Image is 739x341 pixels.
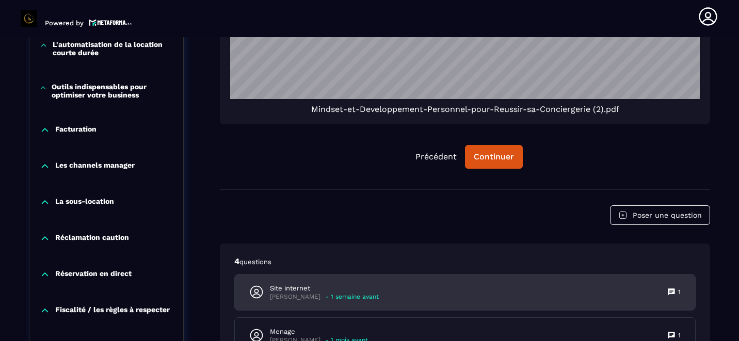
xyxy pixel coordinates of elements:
[55,125,97,135] p: Facturation
[55,161,135,171] p: Les channels manager
[45,19,84,27] p: Powered by
[465,145,523,169] button: Continuer
[270,293,320,301] p: [PERSON_NAME]
[55,233,129,243] p: Réclamation caution
[474,152,514,162] div: Continuer
[311,104,619,114] span: Mindset-et-Developpement-Personnel-pour-Reussir-sa-Conciergerie (2).pdf
[407,145,465,168] button: Précédent
[53,40,173,57] p: L'automatisation de la location courte durée
[270,284,379,293] p: Site internet
[52,83,173,99] p: Outils indispensables pour optimiser votre business
[55,269,132,280] p: Réservation en direct
[678,288,681,296] p: 1
[610,205,710,225] button: Poser une question
[55,305,170,316] p: Fiscalité / les règles à respecter
[89,18,132,27] img: logo
[55,197,114,207] p: La sous-location
[270,327,368,336] p: Menage
[239,258,271,266] span: questions
[326,293,379,301] p: - 1 semaine avant
[678,331,681,339] p: 1
[21,10,37,27] img: logo-branding
[234,256,696,267] p: 4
